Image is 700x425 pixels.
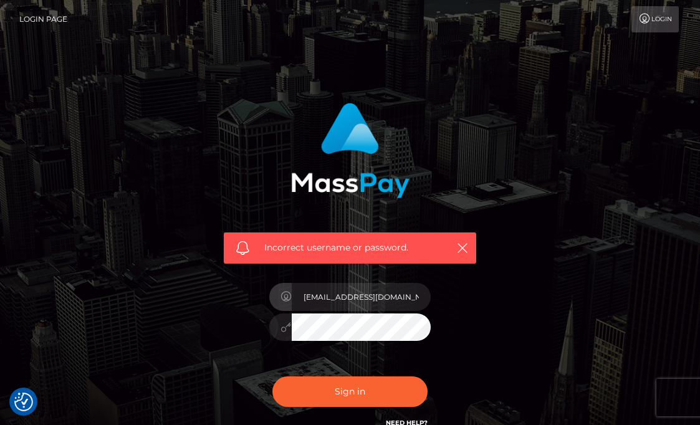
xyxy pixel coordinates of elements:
[14,393,33,411] img: Revisit consent button
[272,376,428,407] button: Sign in
[292,283,431,311] input: Username...
[631,6,679,32] a: Login
[14,393,33,411] button: Consent Preferences
[264,241,442,254] span: Incorrect username or password.
[291,103,410,198] img: MassPay Login
[19,6,67,32] a: Login Page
